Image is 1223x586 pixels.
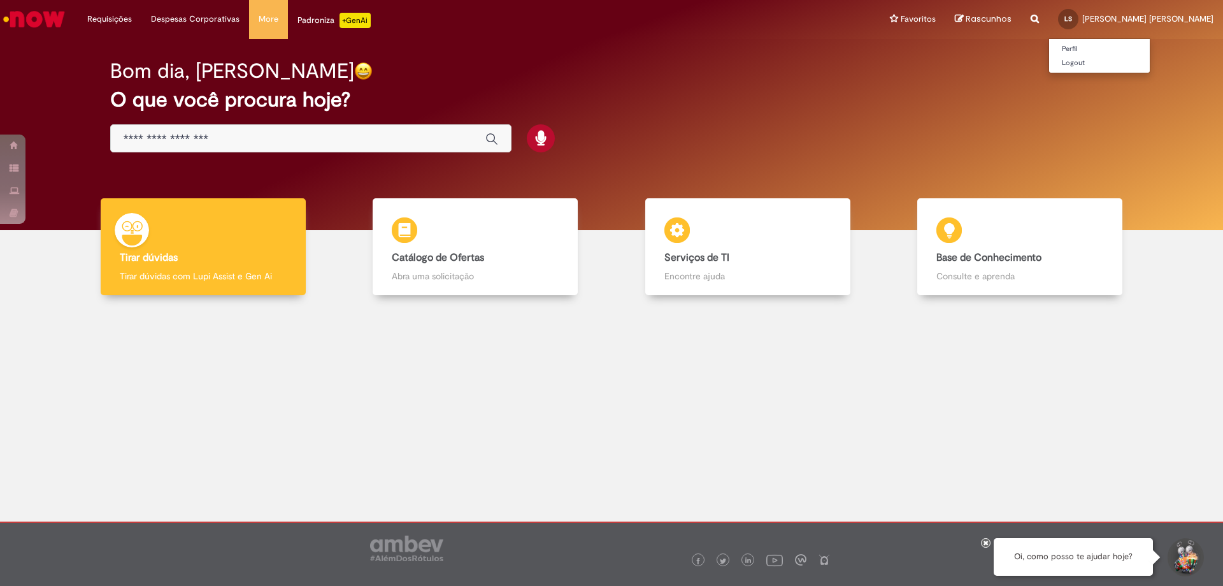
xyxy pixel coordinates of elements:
[110,60,354,82] h2: Bom dia, [PERSON_NAME]
[611,198,884,296] a: Serviços de TI Encontre ajuda
[1064,15,1072,23] span: LS
[110,89,1113,111] h2: O que você procura hoje?
[795,554,806,566] img: logo_footer_workplace.png
[120,251,178,264] b: Tirar dúvidas
[151,13,240,26] span: Despesas Corporativas
[819,554,830,566] img: logo_footer_naosei.png
[392,270,559,282] p: Abra uma solicitação
[966,13,1012,25] span: Rascunhos
[370,536,443,561] img: logo_footer_ambev_rotulo_gray.png
[340,13,371,28] p: +GenAi
[745,557,752,565] img: logo_footer_linkedin.png
[1,6,67,32] img: ServiceNow
[67,198,340,296] a: Tirar dúvidas Tirar dúvidas com Lupi Assist e Gen Ai
[720,558,726,564] img: logo_footer_twitter.png
[936,251,1041,264] b: Base de Conhecimento
[392,251,484,264] b: Catálogo de Ofertas
[354,62,373,80] img: happy-face.png
[936,270,1103,282] p: Consulte e aprenda
[695,558,701,564] img: logo_footer_facebook.png
[1082,13,1213,24] span: [PERSON_NAME] [PERSON_NAME]
[766,552,783,568] img: logo_footer_youtube.png
[1049,56,1150,70] a: Logout
[884,198,1157,296] a: Base de Conhecimento Consulte e aprenda
[120,270,287,282] p: Tirar dúvidas com Lupi Assist e Gen Ai
[1049,42,1150,56] a: Perfil
[1166,538,1204,576] button: Iniciar Conversa de Suporte
[87,13,132,26] span: Requisições
[664,251,729,264] b: Serviços de TI
[259,13,278,26] span: More
[297,13,371,28] div: Padroniza
[994,538,1153,576] div: Oi, como posso te ajudar hoje?
[340,198,612,296] a: Catálogo de Ofertas Abra uma solicitação
[901,13,936,26] span: Favoritos
[664,270,831,282] p: Encontre ajuda
[955,13,1012,26] a: Rascunhos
